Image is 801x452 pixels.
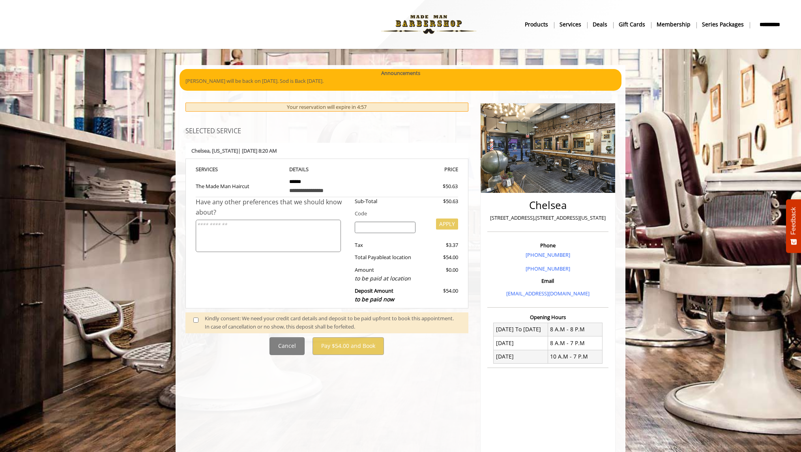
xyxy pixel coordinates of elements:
[349,253,422,261] div: Total Payable
[489,200,606,211] h2: Chelsea
[196,174,283,197] td: The Made Man Haircut
[355,274,416,283] div: to be paid at location
[506,290,590,297] a: [EMAIL_ADDRESS][DOMAIN_NAME]
[548,350,602,363] td: 10 A.M - 7 P.M
[355,295,394,303] span: to be paid now
[421,287,458,304] div: $54.00
[651,19,696,30] a: MembershipMembership
[421,197,458,205] div: $50.63
[593,20,607,29] b: Deals
[283,165,371,174] th: DETAILS
[381,69,420,77] b: Announcements
[313,337,384,355] button: Pay $54.00 and Book
[349,266,422,283] div: Amount
[215,166,218,173] span: S
[421,266,458,283] div: $0.00
[489,214,606,222] p: [STREET_ADDRESS],[STREET_ADDRESS][US_STATE]
[487,314,608,320] h3: Opening Hours
[355,287,394,303] b: Deposit Amount
[696,19,750,30] a: Series packagesSeries packages
[349,209,458,218] div: Code
[702,20,744,29] b: Series packages
[185,103,468,112] div: Your reservation will expire in 4:57
[205,314,460,331] div: Kindly consent: We need your credit card details and deposit to be paid upfront to book this appo...
[657,20,691,29] b: Membership
[560,20,581,29] b: Services
[587,19,613,30] a: DealsDeals
[185,77,616,85] p: [PERSON_NAME] will be back on [DATE]. Sod is Back [DATE].
[619,20,645,29] b: gift cards
[554,19,587,30] a: ServicesServices
[414,182,458,191] div: $50.63
[526,265,570,272] a: [PHONE_NUMBER]
[386,254,411,261] span: at location
[526,251,570,258] a: [PHONE_NUMBER]
[519,19,554,30] a: Productsproducts
[436,219,458,230] button: APPLY
[548,323,602,336] td: 8 A.M - 8 P.M
[494,336,548,350] td: [DATE]
[613,19,651,30] a: Gift cardsgift cards
[421,253,458,261] div: $54.00
[371,165,458,174] th: PRICE
[489,278,606,284] h3: Email
[349,197,422,205] div: Sub-Total
[489,243,606,248] h3: Phone
[185,128,468,135] h3: SELECTED SERVICE
[525,20,548,29] b: products
[494,350,548,363] td: [DATE]
[196,197,349,217] div: Have any other preferences that we should know about?
[374,3,483,46] img: Made Man Barbershop logo
[790,207,797,235] span: Feedback
[421,241,458,249] div: $3.37
[494,323,548,336] td: [DATE] To [DATE]
[210,147,238,154] span: , [US_STATE]
[196,165,283,174] th: SERVICE
[349,241,422,249] div: Tax
[548,336,602,350] td: 8 A.M - 7 P.M
[191,147,277,154] b: Chelsea | [DATE] 8:20 AM
[269,337,305,355] button: Cancel
[786,199,801,253] button: Feedback - Show survey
